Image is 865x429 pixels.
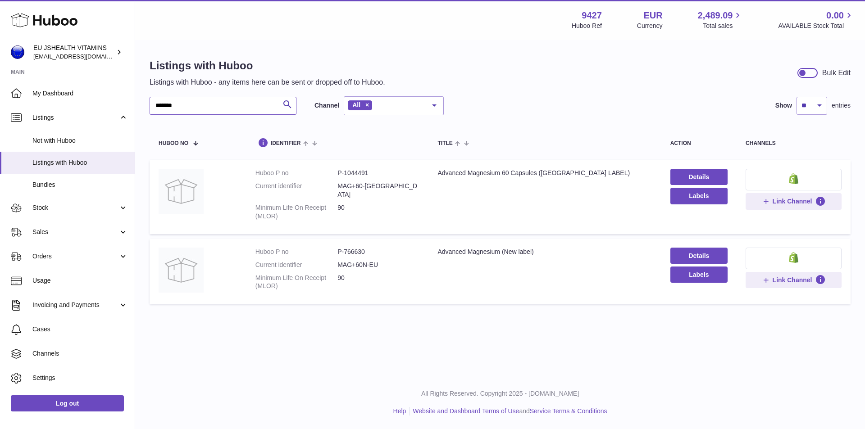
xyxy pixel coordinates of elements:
span: Channels [32,349,128,358]
a: Help [393,407,406,415]
span: Stock [32,203,118,212]
dt: Current identifier [255,182,337,199]
span: All [352,101,360,108]
div: action [670,140,728,146]
div: Bulk Edit [822,68,851,78]
label: Show [775,101,792,110]
span: Link Channel [773,197,812,205]
span: 2,489.09 [698,9,733,22]
div: Advanced Magnesium 60 Capsules ([GEOGRAPHIC_DATA] LABEL) [437,169,652,177]
dt: Minimum Life On Receipt (MLOR) [255,203,337,221]
div: Advanced Magnesium (New label) [437,248,652,256]
a: Details [670,248,728,264]
img: internalAdmin-9427@internal.huboo.com [11,45,24,59]
dt: Huboo P no [255,169,337,177]
dd: 90 [337,274,419,291]
p: All Rights Reserved. Copyright 2025 - [DOMAIN_NAME] [142,389,858,398]
span: 0.00 [826,9,844,22]
button: Labels [670,188,728,204]
a: Details [670,169,728,185]
li: and [410,407,607,415]
a: Website and Dashboard Terms of Use [413,407,519,415]
img: shopify-small.png [789,252,798,263]
a: 2,489.09 Total sales [698,9,743,30]
dd: P-766630 [337,248,419,256]
span: AVAILABLE Stock Total [778,22,854,30]
span: title [437,140,452,146]
a: Service Terms & Conditions [530,407,607,415]
span: Invoicing and Payments [32,301,118,309]
dt: Current identifier [255,261,337,269]
button: Link Channel [746,272,842,288]
span: entries [832,101,851,110]
div: Huboo Ref [572,22,602,30]
h1: Listings with Huboo [150,59,385,73]
dd: MAG+60N-EU [337,261,419,269]
a: 0.00 AVAILABLE Stock Total [778,9,854,30]
span: Listings with Huboo [32,158,128,167]
span: identifier [271,140,301,146]
img: shopify-small.png [789,173,798,184]
span: Cases [32,325,128,334]
dd: 90 [337,203,419,221]
span: Huboo no [159,140,188,146]
p: Listings with Huboo - any items here can be sent or dropped off to Huboo. [150,77,385,87]
div: Currency [637,22,663,30]
span: [EMAIL_ADDRESS][DOMAIN_NAME] [33,53,132,60]
button: Labels [670,266,728,283]
span: Bundles [32,181,128,189]
div: channels [746,140,842,146]
span: Sales [32,228,118,236]
span: Not with Huboo [32,136,128,145]
span: Link Channel [773,276,812,284]
strong: 9427 [582,9,602,22]
dt: Minimum Life On Receipt (MLOR) [255,274,337,291]
a: Log out [11,395,124,411]
span: Orders [32,252,118,261]
span: Settings [32,374,128,382]
span: Listings [32,113,118,122]
span: Total sales [703,22,743,30]
label: Channel [314,101,339,110]
img: Advanced Magnesium 60 Capsules (USA LABEL) [159,169,204,214]
dt: Huboo P no [255,248,337,256]
img: Advanced Magnesium (New label) [159,248,204,293]
dd: P-1044491 [337,169,419,177]
div: EU JSHEALTH VITAMINS [33,44,114,61]
strong: EUR [643,9,662,22]
span: My Dashboard [32,89,128,98]
dd: MAG+60-[GEOGRAPHIC_DATA] [337,182,419,199]
span: Usage [32,276,128,285]
button: Link Channel [746,193,842,209]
